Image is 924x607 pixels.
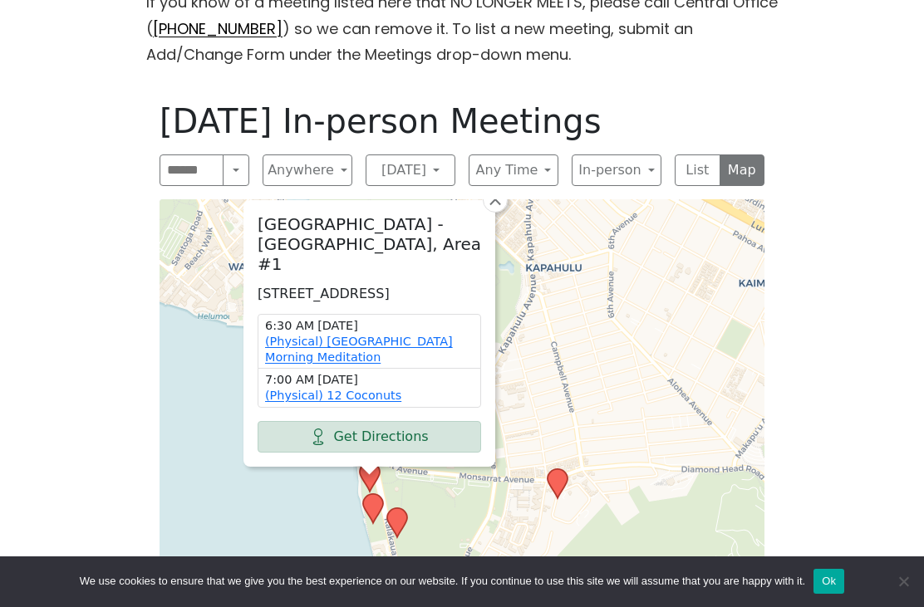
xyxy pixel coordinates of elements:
[813,569,844,594] button: Ok
[317,318,358,334] span: [DATE]
[263,154,352,186] button: Anywhere
[258,421,481,453] a: Get Directions
[572,154,661,186] button: In-person
[675,154,720,186] button: List
[258,214,481,274] h2: [GEOGRAPHIC_DATA] - [GEOGRAPHIC_DATA], Area #1
[223,154,249,186] button: Search
[258,284,481,304] p: [STREET_ADDRESS]
[483,188,508,213] a: Close popup
[265,372,474,388] time: 7:00 AM
[160,154,224,186] input: Search
[265,318,474,334] time: 6:30 AM
[265,389,401,402] a: (Physical) 12 Coconuts
[153,18,283,39] a: [PHONE_NUMBER]
[487,189,504,209] span: ×
[469,154,558,186] button: Any Time
[895,573,912,590] span: No
[160,101,764,141] h1: [DATE] In-person Meetings
[366,154,455,186] button: [DATE]
[317,372,358,388] span: [DATE]
[80,573,805,590] span: We use cookies to ensure that we give you the best experience on our website. If you continue to ...
[720,154,765,186] button: Map
[265,335,453,364] a: (Physical) [GEOGRAPHIC_DATA] Morning Meditation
